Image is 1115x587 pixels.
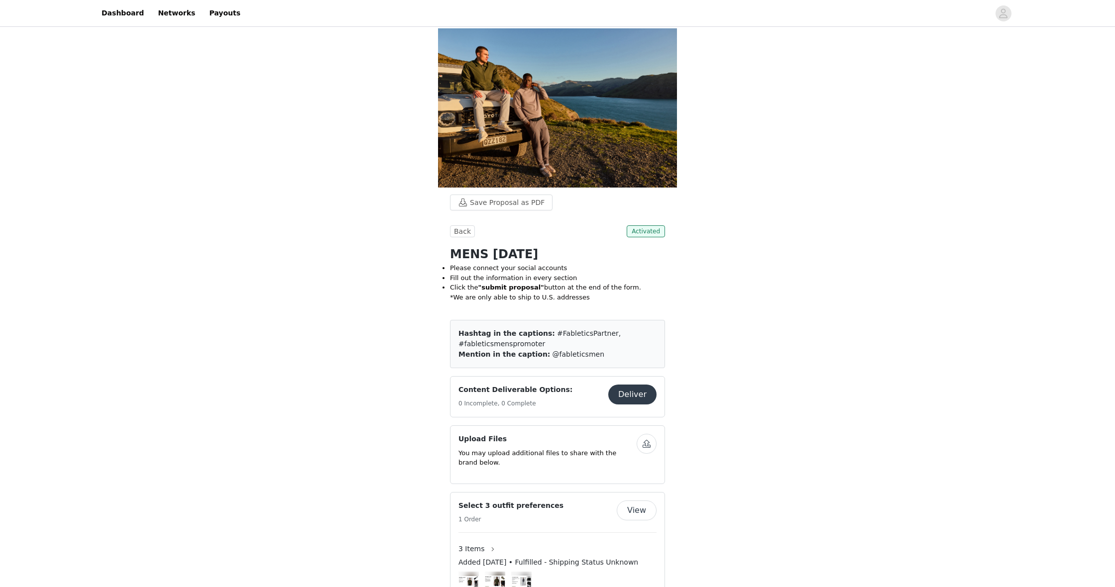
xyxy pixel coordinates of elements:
h4: Upload Files [458,434,637,444]
span: Hashtag in the captions: [458,329,555,337]
h4: Select 3 outfit preferences [458,500,563,511]
p: You may upload additional files to share with the brand below. [458,448,637,468]
button: Back [450,225,475,237]
span: #FableticsPartner, #fableticsmenspromoter [458,329,621,348]
button: Save Proposal as PDF [450,195,553,210]
span: Mention in the caption: [458,350,550,358]
div: Content Deliverable Options: [450,376,665,417]
li: Click the button at the end of the form. [450,283,665,293]
span: Activated [627,225,665,237]
p: *We are only able to ship to U.S. addresses [450,293,665,302]
h5: 1 Order [458,515,563,524]
span: 3 Items [458,544,485,554]
li: Fill out the information in every section [450,273,665,283]
a: Dashboard [96,2,150,24]
h4: Content Deliverable Options: [458,385,572,395]
strong: "submit proposal" [478,284,544,291]
span: Added [DATE] • Fulfilled - Shipping Status Unknown [458,557,638,568]
button: View [617,500,657,520]
li: Please connect your social accounts [450,263,665,273]
img: campaign image [438,28,677,188]
h1: MENS [DATE] [450,245,665,263]
a: Networks [152,2,201,24]
button: Deliver [608,385,657,404]
div: avatar [999,5,1008,21]
a: Payouts [203,2,246,24]
h5: 0 Incomplete, 0 Complete [458,399,572,408]
span: @fableticsmen [553,350,604,358]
